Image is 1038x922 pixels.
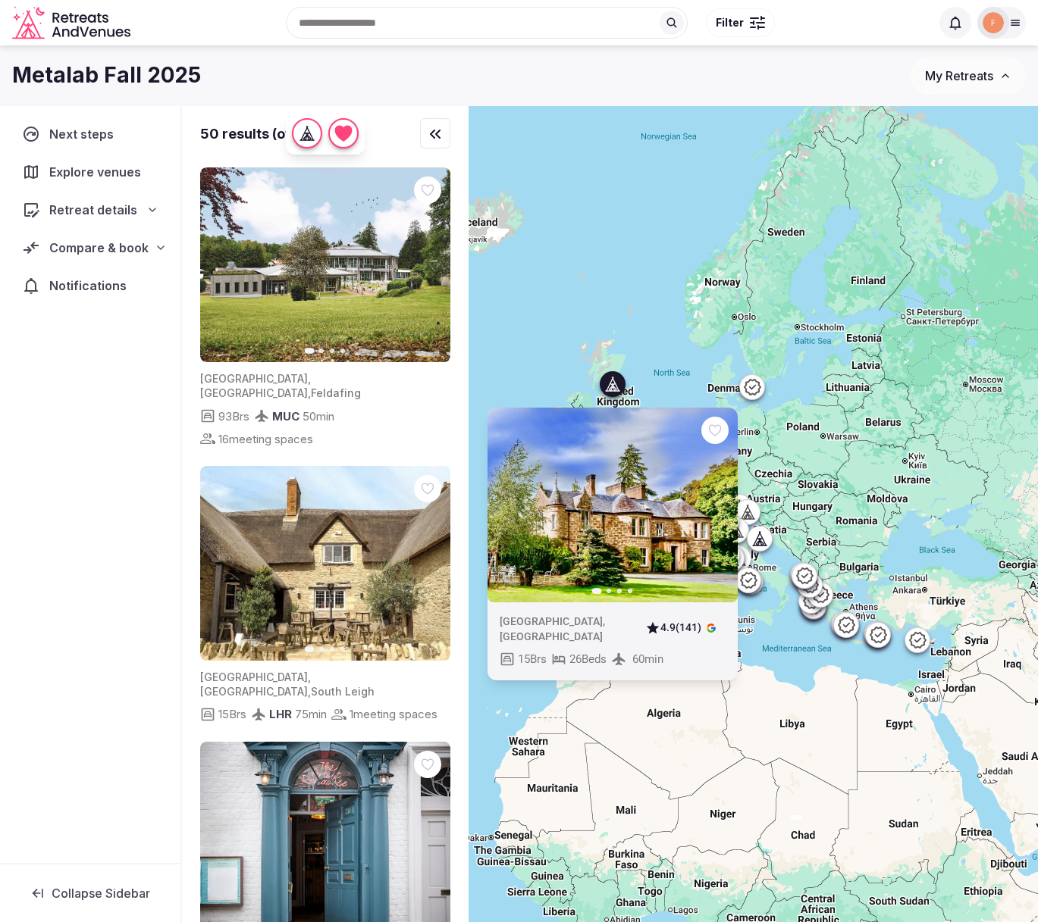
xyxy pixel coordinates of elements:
svg: Retreats and Venues company logo [12,6,133,40]
button: Go to slide 2 [607,589,611,593]
span: , [308,685,311,698]
span: Notifications [49,277,133,295]
button: Collapse Sidebar [12,877,168,910]
span: [GEOGRAPHIC_DATA] [200,372,308,385]
button: My Retreats [911,57,1026,95]
button: Go to slide 4 [340,647,345,652]
span: [GEOGRAPHIC_DATA] [500,615,603,627]
span: Next steps [49,125,120,143]
a: Notifications [12,270,168,302]
span: LHR [269,707,292,721]
span: , [308,670,311,683]
span: Retreat details [49,201,137,219]
img: Featured image for venue [200,167,450,362]
button: Go to slide 3 [330,647,334,652]
button: Go to slide 1 [305,646,315,652]
button: Go to slide 1 [305,348,315,354]
span: Compare & book [49,239,149,257]
span: MUC [272,409,299,423]
span: , [308,386,311,399]
span: Explore venues [49,163,147,181]
span: 50 min [303,408,334,424]
button: Filter [706,8,775,37]
button: Go to slide 2 [319,647,324,652]
button: Go to slide 4 [340,348,345,353]
button: Go to slide 4 [628,589,632,593]
button: Go to slide 1 [591,588,601,594]
a: Next steps [12,118,168,150]
span: Filter [716,15,744,30]
span: 26 Beds [569,651,607,667]
span: [GEOGRAPHIC_DATA] [200,670,308,683]
button: 4.9(141) [645,620,720,636]
div: 50 results (of 3394) [200,124,335,143]
span: Collapse Sidebar [52,886,150,901]
span: [GEOGRAPHIC_DATA] [200,386,308,399]
span: 75 min [295,706,327,722]
a: Explore venues [12,156,168,188]
span: 93 Brs [218,408,249,424]
a: Visit the homepage [12,6,133,40]
img: freya [983,12,1004,33]
img: Featured image for venue [200,466,450,661]
img: Featured image for venue [488,408,738,602]
button: Go to slide 3 [330,348,334,353]
span: Feldafing [311,386,361,399]
span: 1 meeting spaces [350,706,437,722]
span: South Leigh [311,685,375,698]
span: [GEOGRAPHIC_DATA] [500,630,603,642]
span: 60 min [632,651,663,667]
button: Go to slide 3 [617,589,622,593]
span: 4.9 (141) [660,620,701,636]
span: , [308,372,311,385]
span: 16 meeting spaces [218,431,313,447]
span: My Retreats [925,68,993,83]
span: 15 Brs [218,706,246,722]
span: [GEOGRAPHIC_DATA] [200,685,308,698]
button: Go to slide 2 [319,348,324,353]
span: , [603,615,605,627]
h1: Metalab Fall 2025 [12,61,201,90]
span: 15 Brs [518,651,547,667]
